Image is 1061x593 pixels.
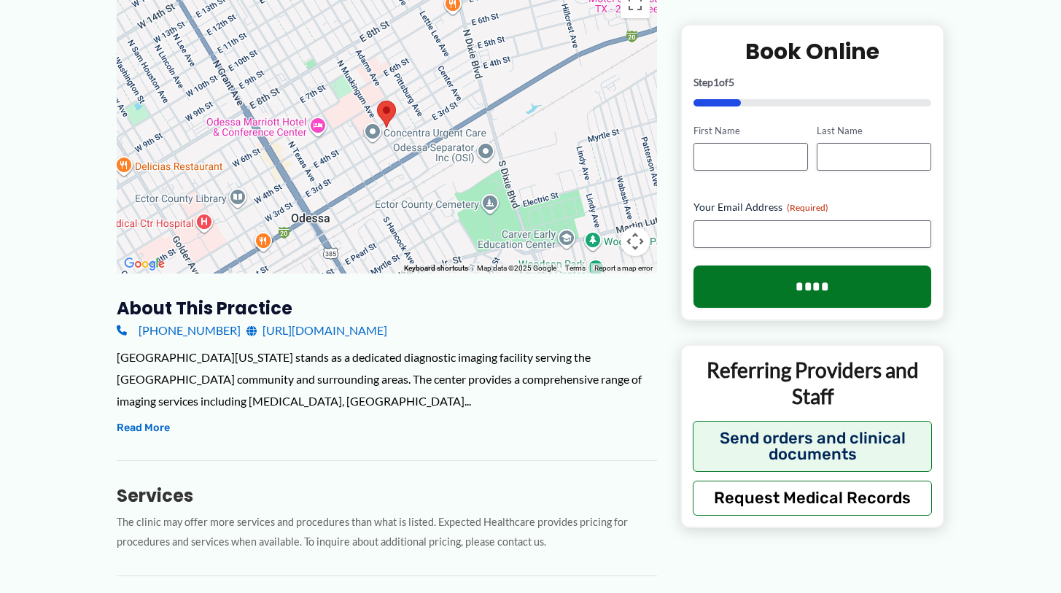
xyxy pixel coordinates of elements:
[120,255,168,274] a: Open this area in Google Maps (opens a new window)
[693,123,808,137] label: First Name
[120,255,168,274] img: Google
[117,346,657,411] div: [GEOGRAPHIC_DATA][US_STATE] stands as a dedicated diagnostic imaging facility serving the [GEOGRA...
[246,319,387,341] a: [URL][DOMAIN_NAME]
[693,357,933,410] p: Referring Providers and Staff
[117,484,657,507] h3: Services
[477,264,556,272] span: Map data ©2025 Google
[713,75,719,88] span: 1
[693,420,933,471] button: Send orders and clinical documents
[117,513,657,552] p: The clinic may offer more services and procedures than what is listed. Expected Healthcare provid...
[404,263,468,274] button: Keyboard shortcuts
[117,419,170,437] button: Read More
[621,227,650,256] button: Map camera controls
[117,297,657,319] h3: About this practice
[787,202,828,213] span: (Required)
[693,480,933,515] button: Request Medical Records
[565,264,586,272] a: Terms (opens in new tab)
[117,319,241,341] a: [PHONE_NUMBER]
[817,123,931,137] label: Last Name
[594,264,653,272] a: Report a map error
[693,36,932,65] h2: Book Online
[728,75,734,88] span: 5
[693,200,932,214] label: Your Email Address
[693,77,932,87] p: Step of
